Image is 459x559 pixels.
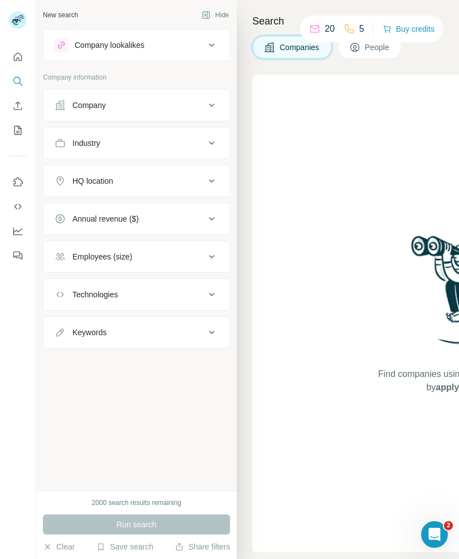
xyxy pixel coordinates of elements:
div: Company lookalikes [75,40,144,51]
iframe: Intercom live chat [421,521,448,548]
button: Dashboard [9,221,27,241]
p: 5 [359,22,364,36]
button: My lists [9,120,27,140]
button: Buy credits [383,21,434,37]
div: Industry [72,138,100,149]
button: Clear [43,541,75,552]
button: Search [9,71,27,91]
button: Quick start [9,47,27,67]
div: Keywords [72,327,106,338]
button: Annual revenue ($) [43,205,229,232]
button: Save search [96,541,153,552]
p: 20 [325,22,335,36]
button: Company [43,92,229,119]
button: Hide [194,7,237,23]
div: Annual revenue ($) [72,213,139,224]
button: Employees (size) [43,243,229,270]
span: Companies [280,42,320,53]
span: People [365,42,390,53]
div: 2000 search results remaining [92,498,182,508]
button: Share filters [175,541,230,552]
h4: Search [252,13,446,29]
p: Company information [43,72,230,82]
div: New search [43,10,78,20]
button: Feedback [9,246,27,266]
button: Enrich CSV [9,96,27,116]
button: HQ location [43,168,229,194]
button: Use Surfe on LinkedIn [9,172,27,192]
div: Employees (size) [72,251,132,262]
div: Technologies [72,289,118,300]
button: Industry [43,130,229,156]
button: Company lookalikes [43,32,229,58]
button: Keywords [43,319,229,346]
button: Use Surfe API [9,197,27,217]
button: Technologies [43,281,229,308]
div: HQ location [72,175,113,187]
span: 2 [444,521,453,530]
div: Company [72,100,106,111]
